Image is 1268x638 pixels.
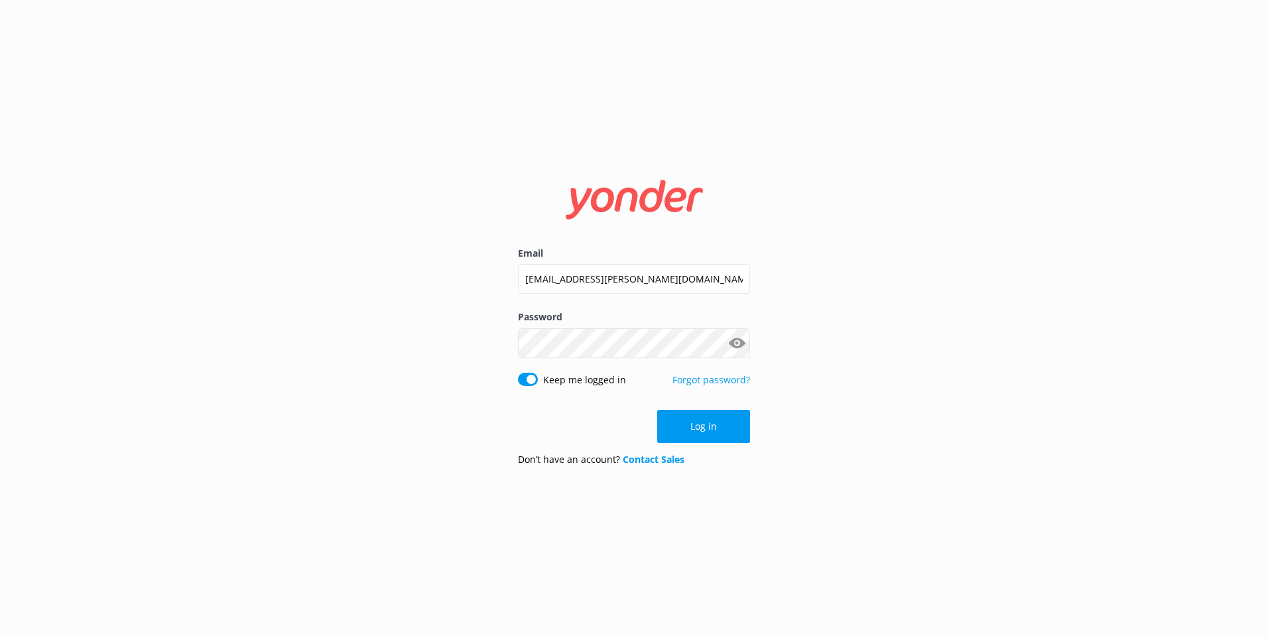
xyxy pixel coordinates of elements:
[543,373,626,387] label: Keep me logged in
[518,264,750,294] input: user@emailaddress.com
[623,453,684,466] a: Contact Sales
[724,330,750,356] button: Show password
[518,310,750,324] label: Password
[672,373,750,386] a: Forgot password?
[657,410,750,443] button: Log in
[518,246,750,261] label: Email
[518,452,684,467] p: Don’t have an account?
